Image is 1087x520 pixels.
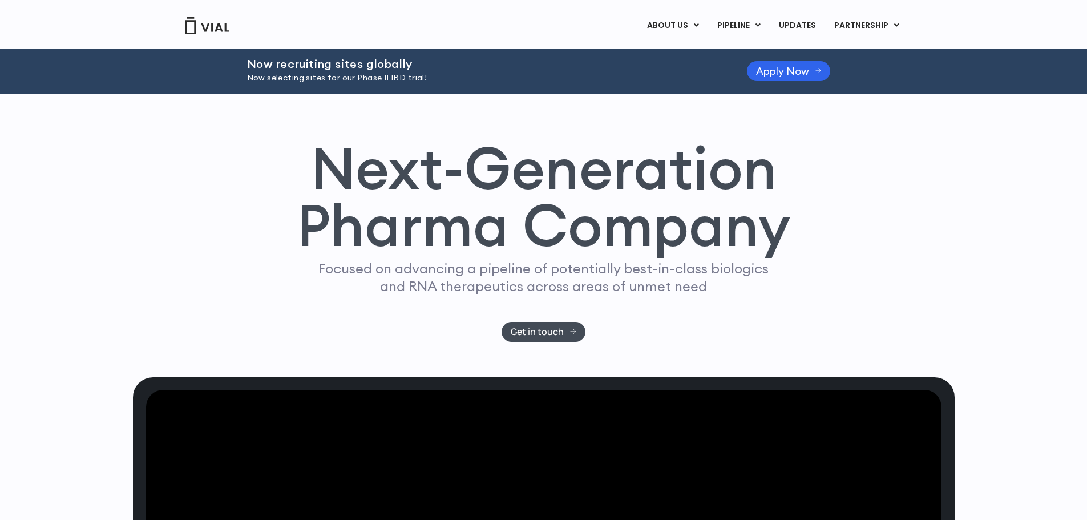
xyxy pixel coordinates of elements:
[747,61,831,81] a: Apply Now
[708,16,769,35] a: PIPELINEMenu Toggle
[825,16,908,35] a: PARTNERSHIPMenu Toggle
[511,328,564,336] span: Get in touch
[756,67,809,75] span: Apply Now
[247,58,718,70] h2: Now recruiting sites globally
[247,72,718,84] p: Now selecting sites for our Phase II IBD trial!
[638,16,708,35] a: ABOUT USMenu Toggle
[502,322,585,342] a: Get in touch
[770,16,825,35] a: UPDATES
[297,139,791,255] h1: Next-Generation Pharma Company
[184,17,230,34] img: Vial Logo
[314,260,774,295] p: Focused on advancing a pipeline of potentially best-in-class biologics and RNA therapeutics acros...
